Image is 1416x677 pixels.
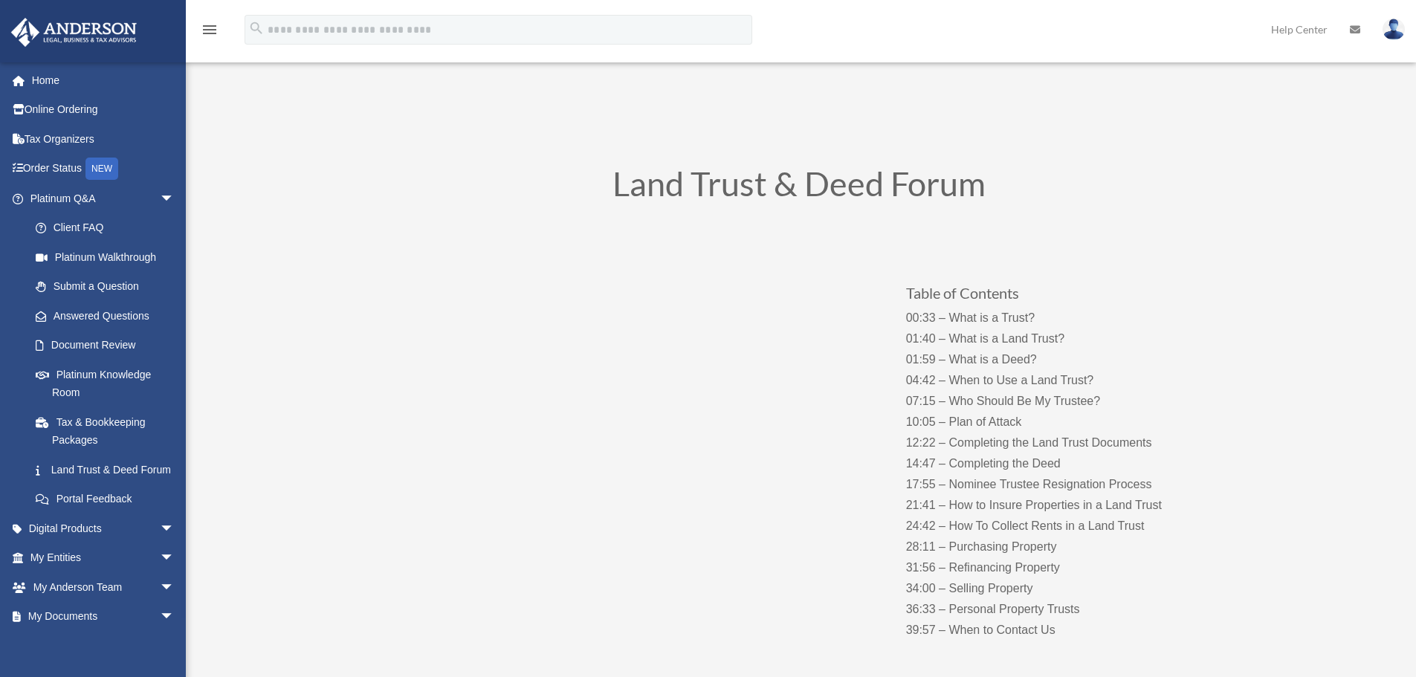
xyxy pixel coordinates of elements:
[10,65,197,95] a: Home
[10,602,197,632] a: My Documentsarrow_drop_down
[10,543,197,573] a: My Entitiesarrow_drop_down
[10,514,197,543] a: Digital Productsarrow_drop_down
[160,514,190,544] span: arrow_drop_down
[21,455,190,485] a: Land Trust & Deed Forum
[7,18,141,47] img: Anderson Advisors Platinum Portal
[21,213,197,243] a: Client FAQ
[21,407,197,455] a: Tax & Bookkeeping Packages
[10,184,197,213] a: Platinum Q&Aarrow_drop_down
[160,184,190,214] span: arrow_drop_down
[160,602,190,632] span: arrow_drop_down
[21,331,197,360] a: Document Review
[21,485,197,514] a: Portal Feedback
[21,242,197,272] a: Platinum Walkthrough
[10,124,197,154] a: Tax Organizers
[398,167,1200,208] h1: Land Trust & Deed Forum
[21,272,197,302] a: Submit a Question
[906,285,1200,308] h3: Table of Contents
[248,20,265,36] i: search
[201,26,219,39] a: menu
[10,95,197,125] a: Online Ordering
[1383,19,1405,40] img: User Pic
[201,21,219,39] i: menu
[160,543,190,574] span: arrow_drop_down
[10,572,197,602] a: My Anderson Teamarrow_drop_down
[906,308,1200,641] p: 00:33 – What is a Trust? 01:40 – What is a Land Trust? 01:59 – What is a Deed? 04:42 – When to Us...
[21,301,197,331] a: Answered Questions
[85,158,118,180] div: NEW
[21,360,197,407] a: Platinum Knowledge Room
[160,572,190,603] span: arrow_drop_down
[10,154,197,184] a: Order StatusNEW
